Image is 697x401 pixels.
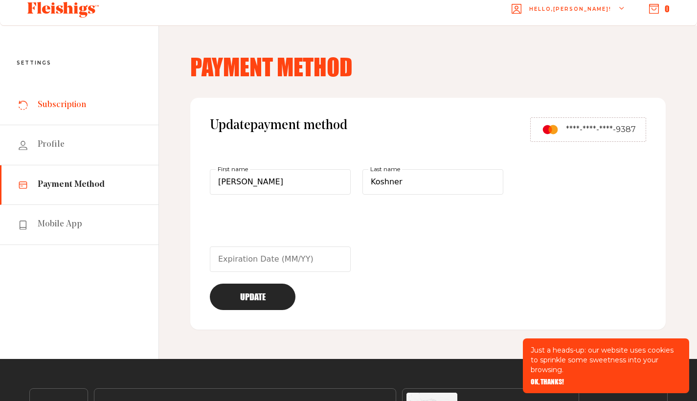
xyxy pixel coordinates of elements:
[190,55,666,78] h4: Payment Method
[210,169,351,195] input: First name
[210,117,347,142] span: Update payment method
[210,284,295,310] button: Update
[649,3,670,14] button: 0
[38,139,65,151] span: Profile
[368,164,402,175] label: Last name
[210,246,351,272] input: Please enter a valid expiration date in the format MM/YY
[38,99,86,111] span: Subscription
[529,5,611,28] span: Hello, [PERSON_NAME] !
[210,206,503,280] iframe: card
[531,379,564,385] button: OK, THANKS!
[362,169,503,195] input: Last name
[38,179,105,191] span: Payment Method
[216,164,250,175] label: First name
[38,219,82,230] span: Mobile App
[362,246,503,320] iframe: cvv
[540,123,560,136] img: MasterCard
[531,345,681,375] p: Just a heads-up: our website uses cookies to sprinkle some sweetness into your browsing.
